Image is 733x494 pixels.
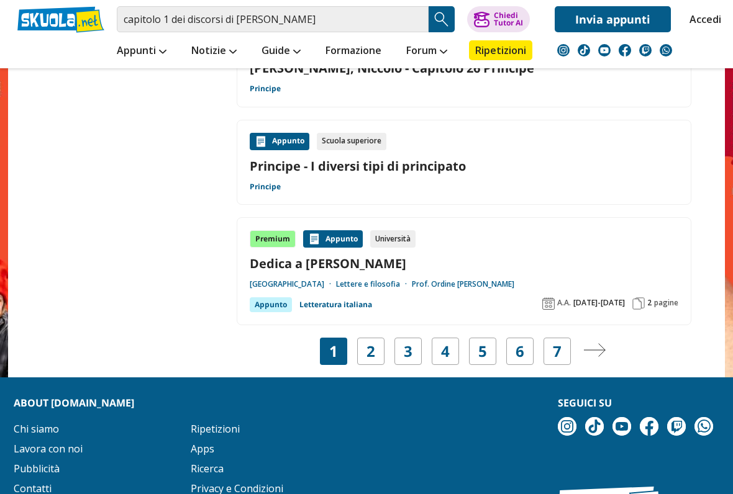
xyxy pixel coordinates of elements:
[403,40,450,63] a: Forum
[557,44,570,56] img: instagram
[654,298,678,308] span: pagine
[370,230,416,248] div: Università
[366,343,375,360] a: 2
[117,6,429,32] input: Cerca appunti, riassunti o versioni
[573,298,625,308] span: [DATE]-[DATE]
[237,338,691,365] nav: Navigazione pagine
[14,442,83,456] a: Lavora con noi
[250,133,309,150] div: Appunto
[250,255,678,272] a: Dedica a [PERSON_NAME]
[250,84,281,94] a: Principe
[441,343,450,360] a: 4
[191,422,240,436] a: Ripetizioni
[558,396,612,410] strong: Seguici su
[694,417,713,436] img: WhatsApp
[640,417,658,436] img: facebook
[542,297,555,310] img: Anno accademico
[299,297,372,312] a: Letteratura italiana
[432,10,451,29] img: Cerca appunti, riassunti o versioni
[191,442,214,456] a: Apps
[308,233,321,245] img: Appunti contenuto
[557,298,571,308] span: A.A.
[250,279,336,289] a: [GEOGRAPHIC_DATA]
[647,298,652,308] span: 2
[583,343,606,357] img: Pagina successiva
[585,417,604,436] img: tiktok
[632,297,645,310] img: Pagine
[690,6,716,32] a: Accedi
[412,279,514,289] a: Prof. Ordine [PERSON_NAME]
[191,462,224,475] a: Ricerca
[250,297,292,312] div: Appunto
[619,44,631,56] img: facebook
[322,40,385,63] a: Formazione
[14,462,60,475] a: Pubblicità
[404,343,412,360] a: 3
[250,230,296,248] div: Premium
[612,417,631,436] img: youtube
[250,182,281,192] a: Principe
[516,343,524,360] a: 6
[598,44,611,56] img: youtube
[639,44,652,56] img: twitch
[258,40,304,63] a: Guide
[667,417,686,436] img: twitch
[555,6,671,32] a: Invia appunti
[114,40,170,63] a: Appunti
[14,422,59,436] a: Chi siamo
[303,230,363,248] div: Appunto
[469,40,532,60] a: Ripetizioni
[583,343,606,360] a: Pagina successiva
[553,343,562,360] a: 7
[14,396,134,410] strong: About [DOMAIN_NAME]
[558,417,576,436] img: instagram
[336,279,412,289] a: Lettere e filosofia
[429,6,455,32] button: Search Button
[660,44,672,56] img: WhatsApp
[494,12,523,27] div: Chiedi Tutor AI
[188,40,240,63] a: Notizie
[578,44,590,56] img: tiktok
[478,343,487,360] a: 5
[329,343,338,360] span: 1
[467,6,530,32] button: ChiediTutor AI
[250,158,678,174] a: Principe - I diversi tipi di principato
[317,133,386,150] div: Scuola superiore
[255,135,267,148] img: Appunti contenuto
